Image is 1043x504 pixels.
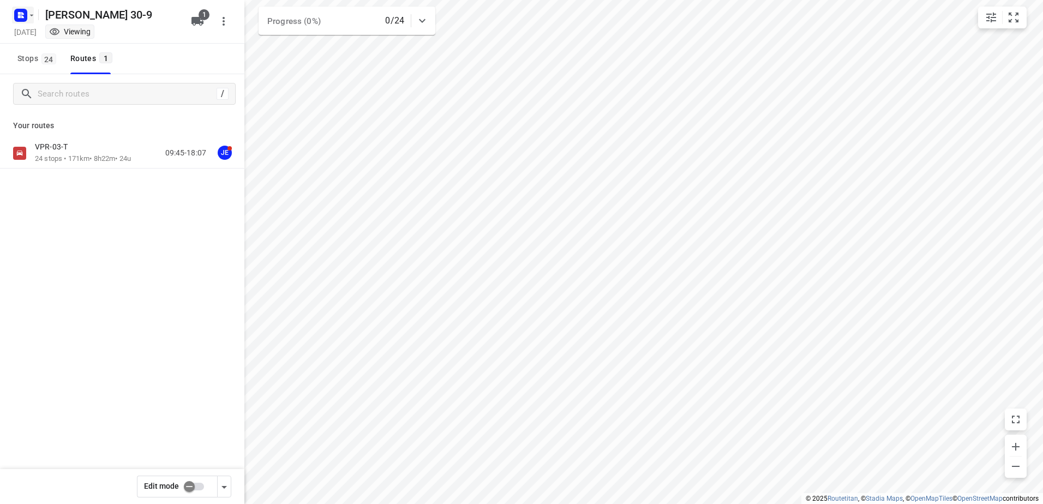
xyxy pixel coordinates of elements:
[165,147,206,159] p: 09:45-18:07
[70,52,116,65] div: Routes
[213,10,235,32] button: More
[259,7,435,35] div: Progress (0%)0/24
[866,495,903,502] a: Stadia Maps
[828,495,858,502] a: Routetitan
[49,26,91,37] div: You are currently in view mode. To make any changes, go to edit project.
[217,88,229,100] div: /
[187,10,208,32] button: 1
[38,86,217,103] input: Search routes
[978,7,1027,28] div: small contained button group
[910,495,952,502] a: OpenMapTiles
[144,482,179,490] span: Edit mode
[218,479,231,493] div: Driver app settings
[385,14,404,27] p: 0/24
[35,142,74,152] p: VPR-03-T
[806,495,1039,502] li: © 2025 , © , © © contributors
[980,7,1002,28] button: Map settings
[35,154,131,164] p: 24 stops • 171km • 8h22m • 24u
[199,9,209,20] span: 1
[1003,7,1024,28] button: Fit zoom
[267,16,321,26] span: Progress (0%)
[957,495,1003,502] a: OpenStreetMap
[17,52,59,65] span: Stops
[13,120,231,131] p: Your routes
[99,52,112,63] span: 1
[41,53,56,64] span: 24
